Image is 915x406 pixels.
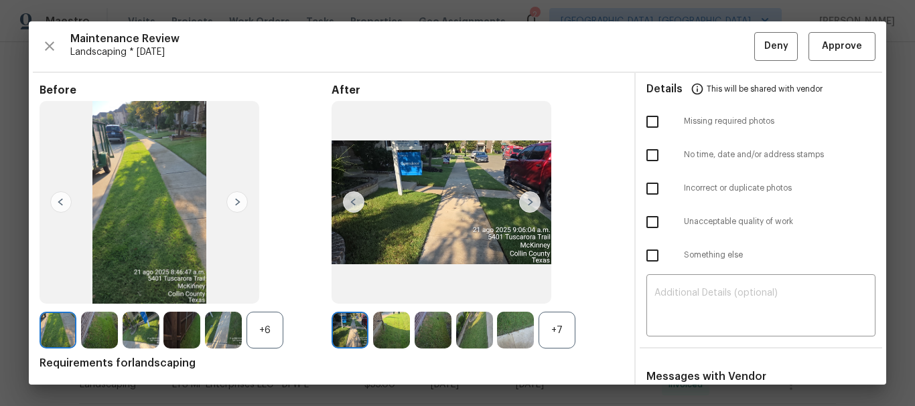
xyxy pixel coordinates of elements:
[764,38,788,55] span: Deny
[40,84,332,97] span: Before
[707,73,823,105] span: This will be shared with vendor
[684,116,875,127] span: Missing required photos
[822,38,862,55] span: Approve
[343,191,364,213] img: left-chevron-button-url
[50,191,72,213] img: left-chevron-button-url
[684,216,875,227] span: Unacceptable quality of work
[332,84,624,97] span: After
[247,312,283,348] div: +6
[636,105,886,138] div: Missing required photos
[636,239,886,272] div: Something else
[226,191,248,213] img: right-chevron-button-url
[684,249,875,261] span: Something else
[519,191,541,213] img: right-chevron-button-url
[646,371,766,382] span: Messages with Vendor
[684,183,875,194] span: Incorrect or duplicate photos
[636,138,886,172] div: No time, date and/or address stamps
[646,73,683,105] span: Details
[40,357,624,370] span: Requirements for landscaping
[636,205,886,239] div: Unacceptable quality of work
[754,32,798,61] button: Deny
[61,383,624,397] li: One photo of the front of the house
[70,32,754,45] span: Maintenance Review
[539,312,575,348] div: +7
[684,149,875,161] span: No time, date and/or address stamps
[636,172,886,205] div: Incorrect or duplicate photos
[70,45,754,59] span: Landscaping * [DATE]
[808,32,875,61] button: Approve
